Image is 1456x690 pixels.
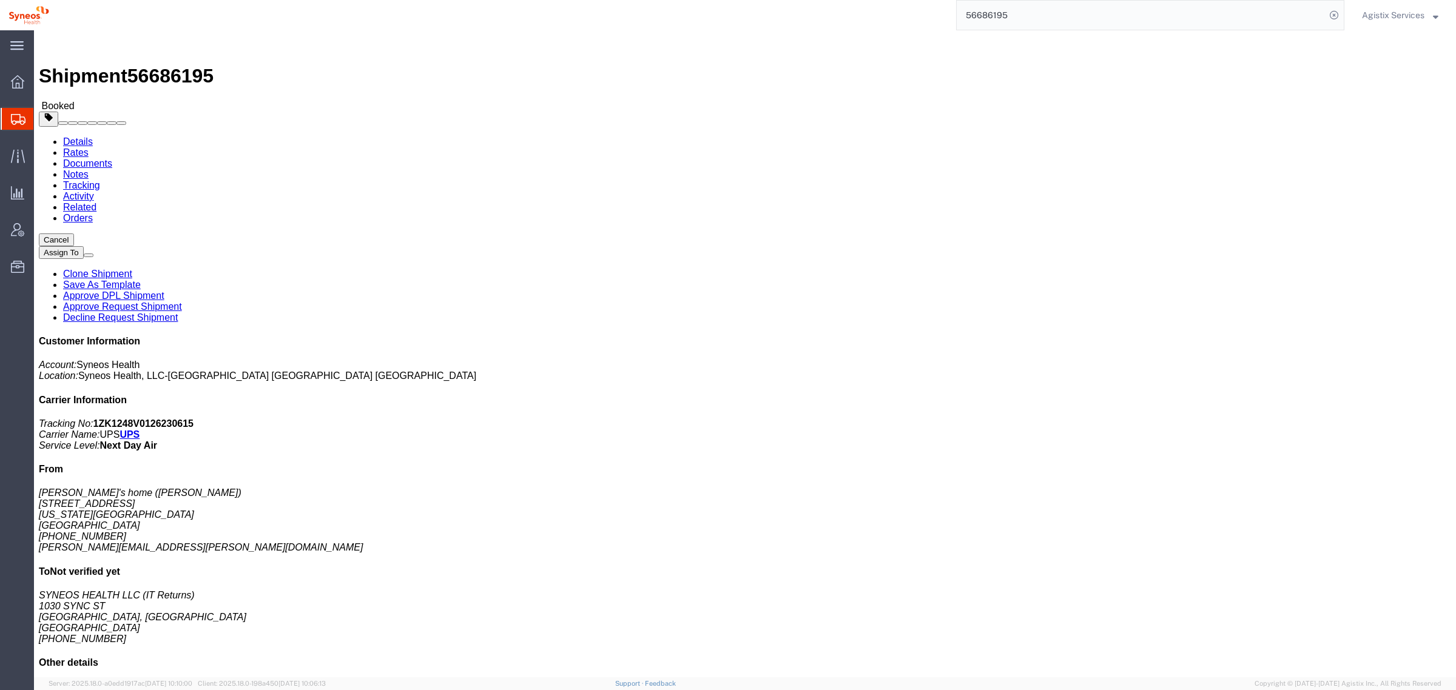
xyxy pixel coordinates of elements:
[278,680,326,687] span: [DATE] 10:06:13
[957,1,1326,30] input: Search for shipment number, reference number
[34,30,1456,677] iframe: FS Legacy Container
[645,680,676,687] a: Feedback
[1362,8,1424,22] span: Agistix Services
[1361,8,1439,22] button: Agistix Services
[1255,678,1441,689] span: Copyright © [DATE]-[DATE] Agistix Inc., All Rights Reserved
[198,680,326,687] span: Client: 2025.18.0-198a450
[8,6,49,24] img: logo
[615,680,645,687] a: Support
[49,680,192,687] span: Server: 2025.18.0-a0edd1917ac
[145,680,192,687] span: [DATE] 10:10:00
